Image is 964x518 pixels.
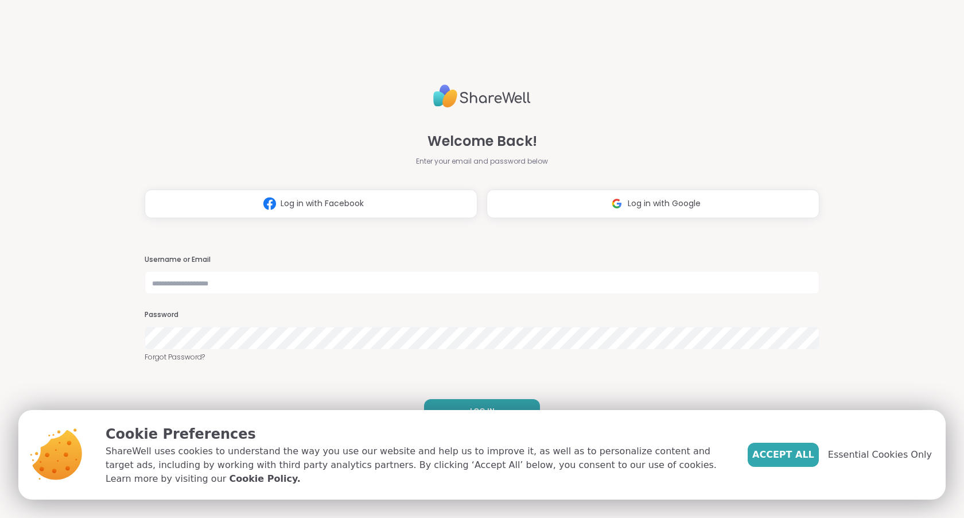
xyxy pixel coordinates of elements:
[145,255,819,265] h3: Username or Email
[145,352,819,362] a: Forgot Password?
[606,193,628,214] img: ShareWell Logomark
[106,424,729,444] p: Cookie Preferences
[416,156,548,167] span: Enter your email and password below
[748,443,819,467] button: Accept All
[433,80,531,113] img: ShareWell Logo
[752,448,814,462] span: Accept All
[470,406,495,416] span: LOG IN
[424,399,540,423] button: LOG IN
[259,193,281,214] img: ShareWell Logomark
[628,198,701,210] span: Log in with Google
[828,448,932,462] span: Essential Cookies Only
[145,310,819,320] h3: Password
[487,190,819,218] button: Log in with Google
[427,131,537,152] span: Welcome Back!
[229,472,300,486] a: Cookie Policy.
[281,198,364,210] span: Log in with Facebook
[106,444,729,486] p: ShareWell uses cookies to understand the way you use our website and help us to improve it, as we...
[145,190,477,218] button: Log in with Facebook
